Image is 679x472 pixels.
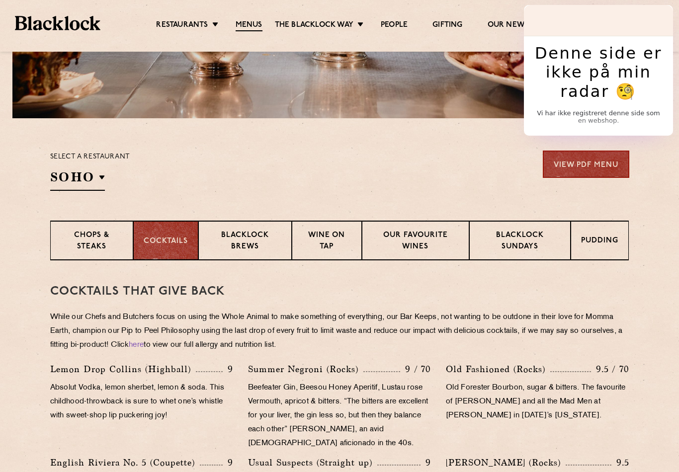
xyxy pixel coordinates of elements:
[488,20,529,30] a: Our News
[15,16,100,30] img: BL_Textured_Logo-footer-cropped.svg
[223,456,233,469] p: 9
[61,230,123,253] p: Chops & Steaks
[50,456,200,470] p: English Riviera No. 5 (Coupette)
[446,362,550,376] p: Old Fashioned (Rocks)
[156,20,208,30] a: Restaurants
[432,20,462,30] a: Gifting
[446,381,629,423] p: Old Forester Bourbon, sugar & bitters. The favourite of [PERSON_NAME] and all the Mad Men at [PER...
[248,456,377,470] p: Usual Suspects (Straight up)
[248,362,363,376] p: Summer Negroni (Rocks)
[581,236,618,248] p: Pudding
[421,456,431,469] p: 9
[129,341,144,349] a: here
[209,230,281,253] p: Blacklock Brews
[591,363,629,376] p: 9.5 / 70
[372,230,459,253] p: Our favourite wines
[248,381,431,451] p: Beefeater Gin, Beesou Honey Aperitif, Lustau rose Vermouth, apricot & bitters. “The bitters are e...
[144,236,188,247] p: Cocktails
[543,151,629,178] a: View PDF Menu
[480,230,561,253] p: Blacklock Sundays
[50,381,233,423] p: Absolut Vodka, lemon sherbet, lemon & soda. This childhood-throwback is sure to whet one’s whistl...
[50,285,629,298] h3: Cocktails That Give Back
[50,311,629,352] p: While our Chefs and Butchers focus on using the Whole Animal to make something of everything, our...
[302,230,351,253] p: Wine on Tap
[446,456,566,470] p: [PERSON_NAME] (Rocks)
[50,168,105,191] h2: SOHO
[50,151,130,163] p: Select a restaurant
[50,362,196,376] p: Lemon Drop Collins (Highball)
[223,363,233,376] p: 9
[236,20,262,31] a: Menus
[381,20,408,30] a: People
[275,20,353,30] a: The Blacklock Way
[535,110,663,125] p: Vi har ikke registreret denne side som en webshop.
[535,44,663,101] h2: Denne side er ikke på min radar 🧐
[400,363,431,376] p: 9 / 70
[611,456,629,469] p: 9.5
